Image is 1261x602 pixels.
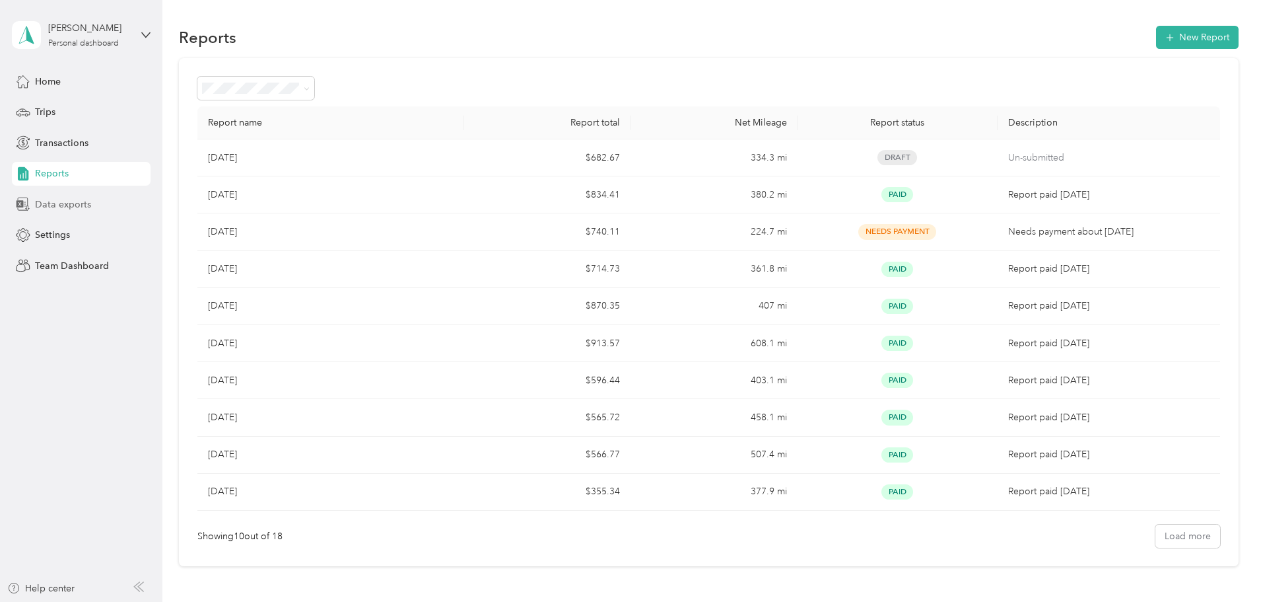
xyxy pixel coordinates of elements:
[881,299,913,314] span: Paid
[630,362,797,399] td: 403.1 mi
[1008,447,1210,462] p: Report paid [DATE]
[881,484,913,500] span: Paid
[208,447,237,462] p: [DATE]
[208,188,237,202] p: [DATE]
[881,262,913,277] span: Paid
[630,325,797,362] td: 608.1 mi
[858,224,936,239] span: Needs Payment
[464,399,630,436] td: $565.72
[35,136,88,150] span: Transactions
[1008,336,1210,351] p: Report paid [DATE]
[35,105,55,119] span: Trips
[197,106,464,139] th: Report name
[35,228,70,242] span: Settings
[630,474,797,511] td: 377.9 mi
[35,167,69,180] span: Reports
[630,213,797,250] td: 224.7 mi
[208,225,237,239] p: [DATE]
[1008,188,1210,202] p: Report paid [DATE]
[630,251,797,288] td: 361.8 mi
[1156,26,1239,49] button: New Report
[881,447,913,463] span: Paid
[1008,373,1210,388] p: Report paid [DATE]
[208,410,237,425] p: [DATE]
[464,251,630,288] td: $714.73
[1187,528,1261,602] iframe: Everlance-gr Chat Button Frame
[208,299,237,313] p: [DATE]
[464,213,630,250] td: $740.11
[881,336,913,351] span: Paid
[208,484,237,499] p: [DATE]
[881,373,913,388] span: Paid
[464,474,630,511] td: $355.34
[630,437,797,474] td: 507.4 mi
[630,139,797,176] td: 334.3 mi
[630,399,797,436] td: 458.1 mi
[881,410,913,425] span: Paid
[7,582,75,595] button: Help center
[464,325,630,362] td: $913.57
[208,336,237,351] p: [DATE]
[1008,299,1210,313] p: Report paid [DATE]
[464,176,630,213] td: $834.41
[35,259,109,273] span: Team Dashboard
[998,106,1220,139] th: Description
[35,75,61,89] span: Home
[1008,151,1210,165] p: Un-submitted
[48,40,119,48] div: Personal dashboard
[197,529,283,543] div: Showing 10 out of 18
[881,187,913,202] span: Paid
[1008,484,1210,499] p: Report paid [DATE]
[208,262,237,276] p: [DATE]
[808,117,987,128] div: Report status
[208,373,237,388] p: [DATE]
[1008,225,1210,239] p: Needs payment about [DATE]
[464,288,630,325] td: $870.35
[630,176,797,213] td: 380.2 mi
[877,150,917,165] span: Draft
[464,106,630,139] th: Report total
[630,106,797,139] th: Net Mileage
[464,362,630,399] td: $596.44
[464,437,630,474] td: $566.77
[1008,262,1210,276] p: Report paid [DATE]
[630,288,797,325] td: 407 mi
[48,21,131,35] div: [PERSON_NAME]
[35,198,91,211] span: Data exports
[1008,410,1210,425] p: Report paid [DATE]
[1155,525,1220,548] button: Load more
[208,151,237,165] p: [DATE]
[179,30,236,44] h1: Reports
[464,139,630,176] td: $682.67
